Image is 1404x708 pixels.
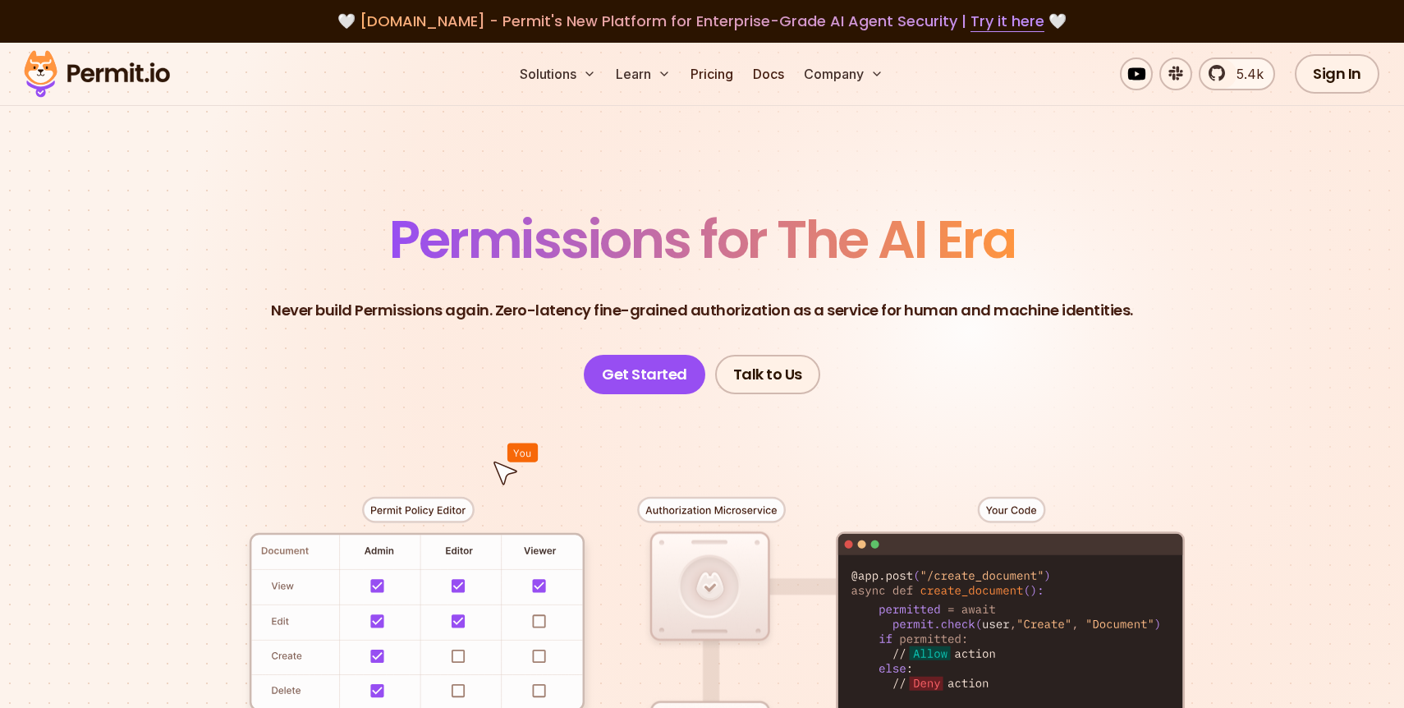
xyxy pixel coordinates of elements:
[715,355,820,394] a: Talk to Us
[584,355,705,394] a: Get Started
[513,57,603,90] button: Solutions
[1295,54,1379,94] a: Sign In
[1199,57,1275,90] a: 5.4k
[970,11,1044,32] a: Try it here
[746,57,791,90] a: Docs
[39,10,1365,33] div: 🤍 🤍
[609,57,677,90] button: Learn
[797,57,890,90] button: Company
[360,11,1044,31] span: [DOMAIN_NAME] - Permit's New Platform for Enterprise-Grade AI Agent Security |
[16,46,177,102] img: Permit logo
[684,57,740,90] a: Pricing
[389,203,1015,276] span: Permissions for The AI Era
[271,299,1133,322] p: Never build Permissions again. Zero-latency fine-grained authorization as a service for human and...
[1227,64,1264,84] span: 5.4k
